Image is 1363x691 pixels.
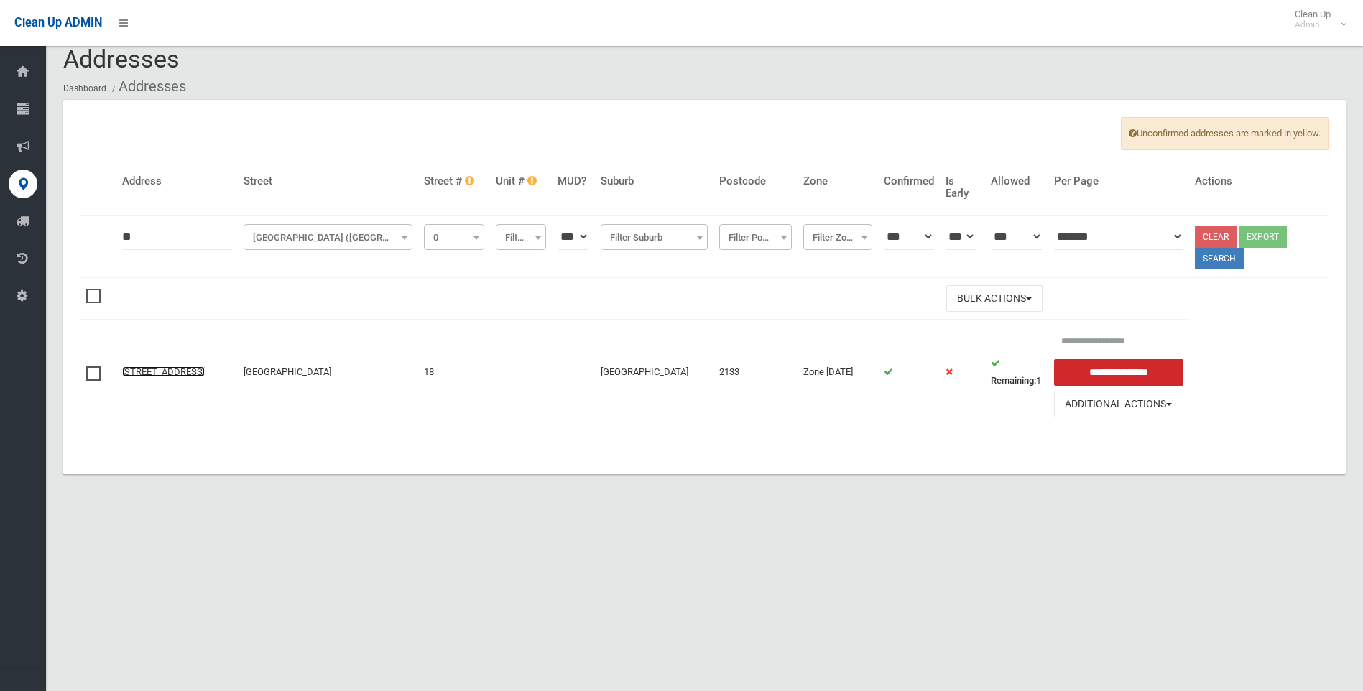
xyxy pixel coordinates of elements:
[991,375,1036,386] strong: Remaining:
[946,175,979,199] h4: Is Early
[1054,391,1183,417] button: Additional Actions
[1295,19,1331,30] small: Admin
[244,175,412,187] h4: Street
[803,175,872,187] h4: Zone
[723,228,788,248] span: Filter Postcode
[496,224,546,250] span: Filter Unit #
[1195,248,1244,269] button: Search
[63,45,180,73] span: Addresses
[803,224,872,250] span: Filter Zone
[496,175,546,187] h4: Unit #
[122,175,232,187] h4: Address
[14,16,102,29] span: Clean Up ADMIN
[238,320,418,425] td: [GEOGRAPHIC_DATA]
[595,320,713,425] td: [GEOGRAPHIC_DATA]
[798,320,878,425] td: Zone [DATE]
[122,366,205,377] a: [STREET_ADDRESS]
[985,320,1048,425] td: 1
[604,228,704,248] span: Filter Suburb
[244,224,412,250] span: Balmoral Avenue (CROYDON PARK)
[424,175,484,187] h4: Street #
[1054,175,1183,187] h4: Per Page
[108,73,186,100] li: Addresses
[499,228,542,248] span: Filter Unit #
[428,228,481,248] span: 0
[63,83,106,93] a: Dashboard
[418,320,490,425] td: 18
[1195,226,1237,248] a: Clear
[247,228,409,248] span: Balmoral Avenue (CROYDON PARK)
[1121,117,1329,150] span: Unconfirmed addresses are marked in yellow.
[601,224,708,250] span: Filter Suburb
[1239,226,1287,248] button: Export
[884,175,934,187] h4: Confirmed
[558,175,589,187] h4: MUD?
[1195,175,1323,187] h4: Actions
[719,224,792,250] span: Filter Postcode
[1288,9,1345,30] span: Clean Up
[601,175,708,187] h4: Suburb
[991,175,1042,187] h4: Allowed
[424,224,484,250] span: 0
[807,228,869,248] span: Filter Zone
[713,320,798,425] td: 2133
[946,285,1043,312] button: Bulk Actions
[719,175,792,187] h4: Postcode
